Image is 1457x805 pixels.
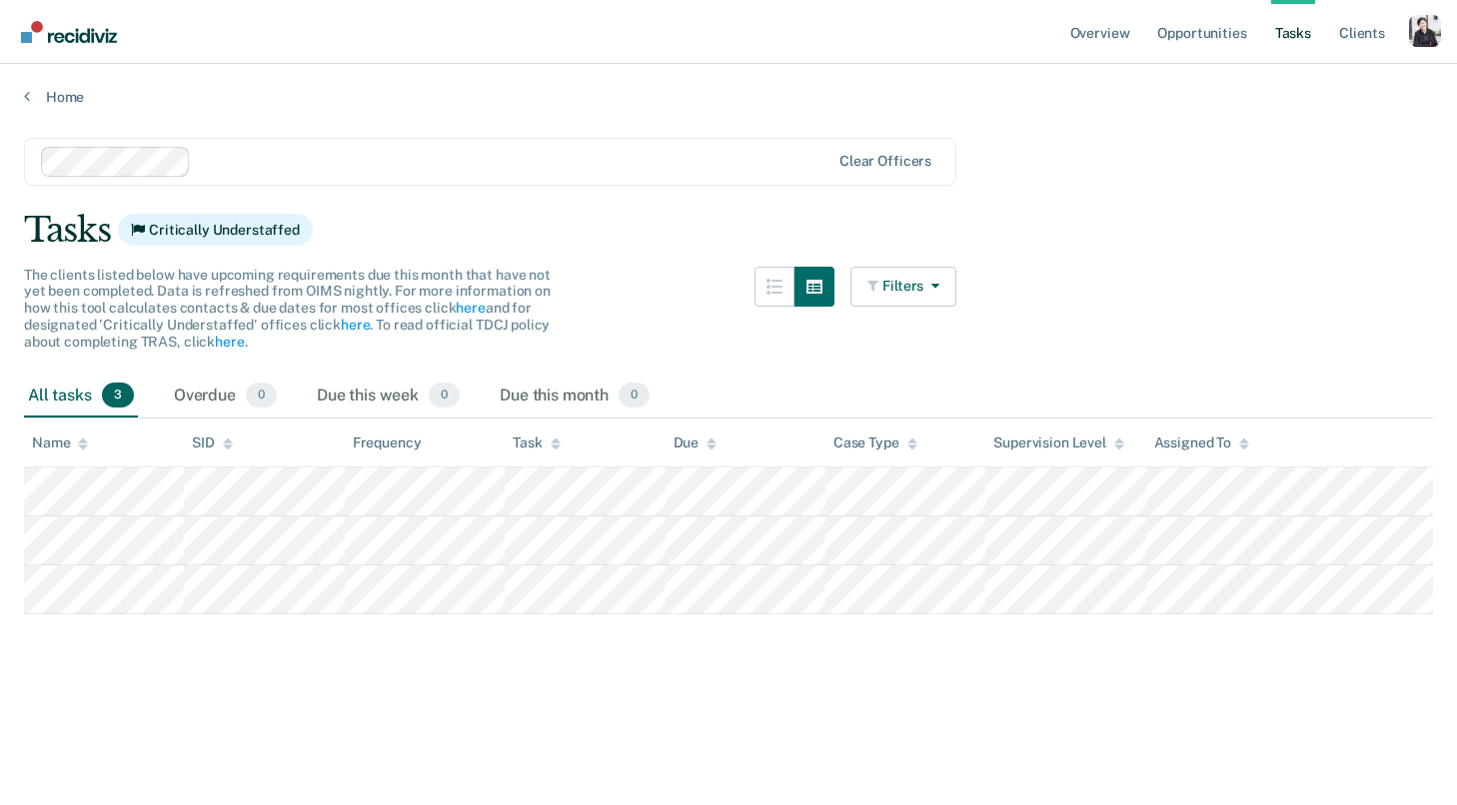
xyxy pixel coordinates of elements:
div: Overdue0 [170,375,281,418]
div: Frequency [353,434,422,451]
span: 0 [246,383,277,408]
div: Due this week0 [313,375,464,418]
div: Tasks [24,210,1433,251]
button: Filters [850,267,956,307]
img: Recidiviz [21,21,117,43]
a: here [215,334,244,350]
div: SID [192,434,233,451]
a: here [456,300,485,316]
a: here [341,317,370,333]
span: 0 [619,383,650,408]
div: Name [32,434,88,451]
div: Assigned To [1154,434,1249,451]
span: 3 [102,383,134,408]
div: Case Type [833,434,917,451]
div: Clear officers [839,153,931,170]
div: Due this month0 [496,375,654,418]
span: 0 [429,383,460,408]
a: Home [24,88,1433,106]
div: Due [674,434,718,451]
div: All tasks3 [24,375,138,418]
span: Critically Understaffed [118,214,313,246]
button: Profile dropdown button [1409,15,1441,47]
div: Supervision Level [993,434,1124,451]
div: Task [513,434,560,451]
span: The clients listed below have upcoming requirements due this month that have not yet been complet... [24,267,551,350]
